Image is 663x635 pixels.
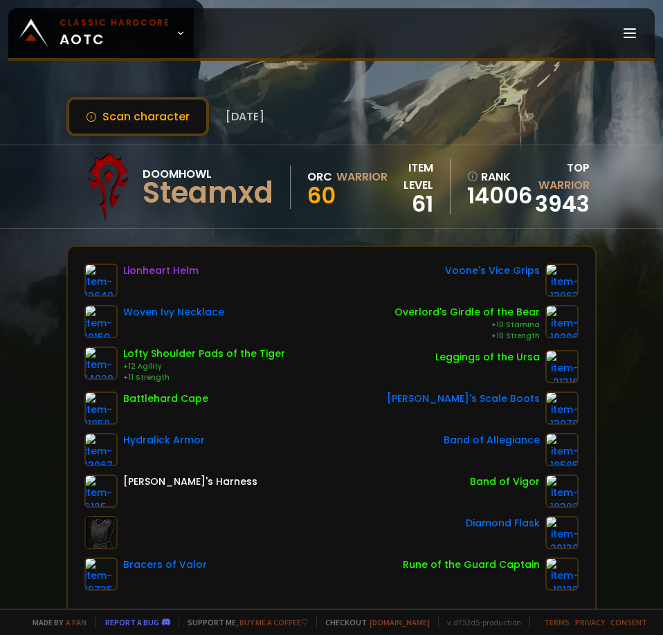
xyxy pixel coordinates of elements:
[545,264,579,297] img: item-13963
[610,617,647,627] a: Consent
[470,475,540,489] div: Band of Vigor
[24,617,87,627] span: Made by
[143,183,273,203] div: Steamxd
[60,17,170,29] small: Classic Hardcore
[394,331,540,342] div: +10 Strength
[66,617,87,627] a: a fan
[8,8,194,58] a: Classic HardcoreAOTC
[388,194,434,214] div: 61
[387,392,540,406] div: [PERSON_NAME]'s Scale Boots
[307,180,336,211] span: 60
[123,264,199,278] div: Lionheart Helm
[538,177,590,193] span: Warrior
[123,392,208,406] div: Battlehard Cape
[545,305,579,338] img: item-10206
[545,392,579,425] img: item-13070
[438,617,521,627] span: v. d752d5 - production
[545,475,579,508] img: item-18302
[143,165,273,183] div: Doomhowl
[336,168,388,185] div: Warrior
[123,558,207,572] div: Bracers of Valor
[466,516,540,531] div: Diamond Flask
[179,617,308,627] span: Support me,
[84,475,118,508] img: item-6125
[105,617,159,627] a: Report a bug
[575,617,605,627] a: Privacy
[444,433,540,448] div: Band of Allegiance
[307,168,332,185] div: Orc
[123,433,205,448] div: Hydralick Armor
[545,433,579,466] img: item-18585
[435,350,540,365] div: Leggings of the Ursa
[528,159,590,194] div: Top
[545,558,579,591] img: item-19120
[535,188,590,219] a: 3943
[84,433,118,466] img: item-13067
[544,617,570,627] a: Terms
[370,617,430,627] a: [DOMAIN_NAME]
[403,558,540,572] div: Rune of the Guard Captain
[226,108,264,125] span: [DATE]
[316,617,430,627] span: Checkout
[545,350,579,383] img: item-21316
[123,475,257,489] div: [PERSON_NAME]'s Harness
[445,264,540,278] div: Voone's Vice Grips
[467,168,520,185] div: rank
[388,159,434,194] div: item level
[467,185,520,206] a: 14006
[84,558,118,591] img: item-16735
[545,516,579,549] img: item-20130
[123,361,285,372] div: +12 Agility
[123,372,285,383] div: +11 Strength
[394,305,540,320] div: Overlord's Girdle of the Bear
[84,305,118,338] img: item-19159
[123,347,285,361] div: Lofty Shoulder Pads of the Tiger
[84,264,118,297] img: item-12640
[394,320,540,331] div: +10 Stamina
[123,305,224,320] div: Woven Ivy Necklace
[60,17,170,50] span: AOTC
[239,617,308,627] a: Buy me a coffee
[84,392,118,425] img: item-11858
[84,347,118,380] img: item-14929
[66,97,209,136] button: Scan character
